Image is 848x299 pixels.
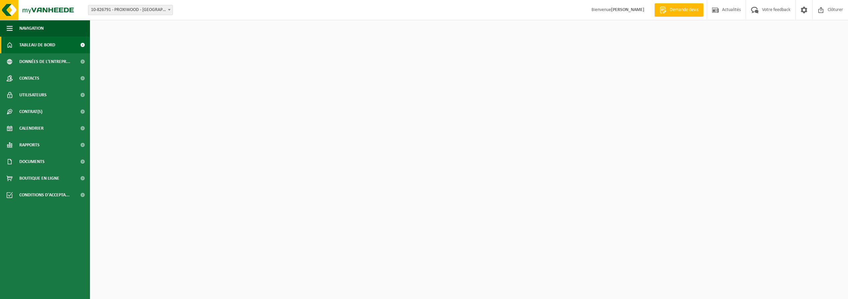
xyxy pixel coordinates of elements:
span: Conditions d'accepta... [19,187,70,203]
span: Utilisateurs [19,87,47,103]
span: Tableau de bord [19,37,55,53]
span: Données de l'entrepr... [19,53,70,70]
span: Rapports [19,137,40,153]
a: Demande devis [654,3,703,17]
span: Boutique en ligne [19,170,59,187]
span: 10-826791 - PROXIWOOD - GEMBLOUX [88,5,173,15]
span: Calendrier [19,120,44,137]
span: Demande devis [668,7,700,13]
span: Contrat(s) [19,103,42,120]
span: Navigation [19,20,44,37]
span: Documents [19,153,45,170]
span: Contacts [19,70,39,87]
strong: [PERSON_NAME] [611,7,644,12]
